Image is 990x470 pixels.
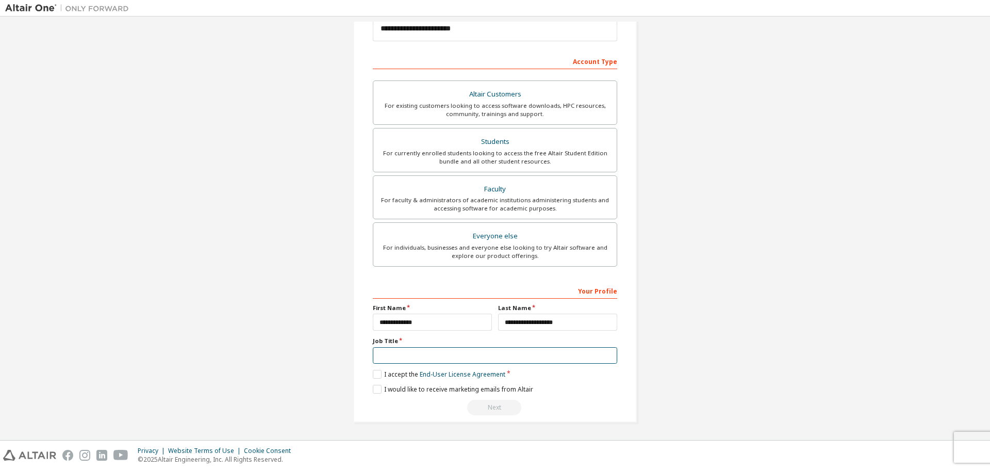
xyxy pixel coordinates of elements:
div: Altair Customers [379,87,610,102]
label: Last Name [498,304,617,312]
div: Website Terms of Use [168,447,244,455]
div: Everyone else [379,229,610,244]
img: instagram.svg [79,450,90,461]
img: linkedin.svg [96,450,107,461]
label: I would like to receive marketing emails from Altair [373,385,533,394]
p: © 2025 Altair Engineering, Inc. All Rights Reserved. [138,455,297,464]
div: Your Profile [373,282,617,299]
div: Cookie Consent [244,447,297,455]
div: For individuals, businesses and everyone else looking to try Altair software and explore our prod... [379,244,610,260]
div: Read and acccept EULA to continue [373,400,617,415]
label: Job Title [373,337,617,345]
label: First Name [373,304,492,312]
div: Account Type [373,53,617,69]
div: Faculty [379,182,610,197]
label: I accept the [373,370,505,379]
img: youtube.svg [113,450,128,461]
div: For existing customers looking to access software downloads, HPC resources, community, trainings ... [379,102,610,118]
div: Privacy [138,447,168,455]
div: Students [379,135,610,149]
div: For faculty & administrators of academic institutions administering students and accessing softwa... [379,196,610,213]
img: Altair One [5,3,134,13]
img: facebook.svg [62,450,73,461]
img: altair_logo.svg [3,450,56,461]
div: For currently enrolled students looking to access the free Altair Student Edition bundle and all ... [379,149,610,166]
a: End-User License Agreement [420,370,505,379]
